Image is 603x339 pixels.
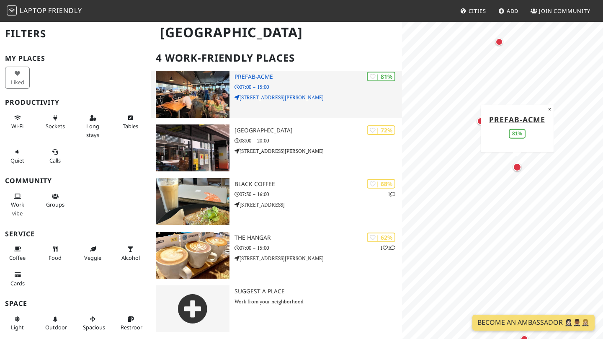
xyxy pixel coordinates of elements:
a: The Hangar | 62% 11 The Hangar 07:00 – 15:00 [STREET_ADDRESS][PERSON_NAME] [151,232,402,279]
h3: Prefab-ACME [234,73,402,80]
div: | 81% [367,72,395,81]
button: Veggie [80,242,105,264]
a: Cities [457,3,490,18]
h3: Community [5,177,146,185]
a: Join Community [527,3,594,18]
h2: 4 Work-Friendly Places [156,45,397,71]
span: Credit cards [10,279,25,287]
div: | 62% [367,233,395,242]
div: Map marker [491,34,508,50]
div: | 72% [367,125,395,135]
span: Power sockets [46,122,65,130]
div: 81% [509,129,526,138]
span: Group tables [46,201,64,208]
span: Quiet [10,157,24,164]
a: Suggest a Place Work from your neighborhood [151,285,402,332]
p: [STREET_ADDRESS][PERSON_NAME] [234,93,402,101]
h3: Suggest a Place [234,288,402,295]
button: Food [43,242,67,264]
span: Outdoor area [45,323,67,331]
button: Quiet [5,145,30,167]
button: Spacious [80,312,105,334]
h3: [GEOGRAPHIC_DATA] [234,127,402,134]
button: Cards [5,268,30,290]
button: Sockets [43,111,67,133]
span: Stable Wi-Fi [11,122,23,130]
img: The Hangar [156,232,229,279]
span: Restroom [121,323,145,331]
button: Light [5,312,30,334]
a: Prefab-ACME [489,114,545,124]
p: 1 [388,190,395,198]
span: Video/audio calls [49,157,61,164]
span: Join Community [539,7,590,15]
button: Wi-Fi [5,111,30,133]
span: Alcohol [121,254,140,261]
p: 08:00 – 20:00 [234,137,402,145]
h2: Filters [5,21,146,47]
button: Calls [43,145,67,167]
h3: Space [5,300,146,308]
span: Spacious [83,323,105,331]
span: Friendly [48,6,82,15]
a: Te Awe Library | 72% [GEOGRAPHIC_DATA] 08:00 – 20:00 [STREET_ADDRESS][PERSON_NAME] [151,124,402,171]
button: Restroom [118,312,143,334]
div: Map marker [472,113,489,129]
button: Long stays [80,111,105,142]
button: Groups [43,189,67,212]
h3: My Places [5,54,146,62]
span: Add [507,7,519,15]
h3: The Hangar [234,234,402,241]
span: Laptop [20,6,47,15]
div: Map marker [509,159,526,176]
img: LaptopFriendly [7,5,17,16]
button: Close popup [546,104,554,114]
span: Cities [469,7,486,15]
div: | 68% [367,179,395,189]
span: Food [49,254,62,261]
span: Work-friendly tables [123,122,138,130]
a: Black Coffee | 68% 1 Black Coffee 07:30 – 16:00 [STREET_ADDRESS] [151,178,402,225]
h3: Service [5,230,146,238]
button: Work vibe [5,189,30,220]
img: Black Coffee [156,178,229,225]
p: 07:30 – 16:00 [234,190,402,198]
p: [STREET_ADDRESS][PERSON_NAME] [234,147,402,155]
h3: Black Coffee [234,181,402,188]
a: LaptopFriendly LaptopFriendly [7,4,82,18]
img: Te Awe Library [156,124,229,171]
span: Veggie [84,254,101,261]
button: Tables [118,111,143,133]
p: [STREET_ADDRESS] [234,201,402,209]
span: Coffee [9,254,26,261]
img: Prefab-ACME [156,71,229,118]
p: 07:00 – 15:00 [234,83,402,91]
button: Alcohol [118,242,143,264]
p: 07:00 – 15:00 [234,244,402,252]
span: Long stays [86,122,99,138]
p: 1 1 [380,244,395,252]
a: Prefab-ACME | 81% Prefab-ACME 07:00 – 15:00 [STREET_ADDRESS][PERSON_NAME] [151,71,402,118]
button: Coffee [5,242,30,264]
h3: Productivity [5,98,146,106]
span: Natural light [11,323,24,331]
p: Work from your neighborhood [234,298,402,305]
span: People working [11,201,24,217]
img: gray-place-d2bdb4477600e061c01bd816cc0f2ef0cfcb1ca9e3ad78868dd16fb2af073a21.png [156,285,229,332]
button: Outdoor [43,312,67,334]
p: [STREET_ADDRESS][PERSON_NAME] [234,254,402,262]
h1: [GEOGRAPHIC_DATA] [153,21,400,44]
a: Add [495,3,522,18]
